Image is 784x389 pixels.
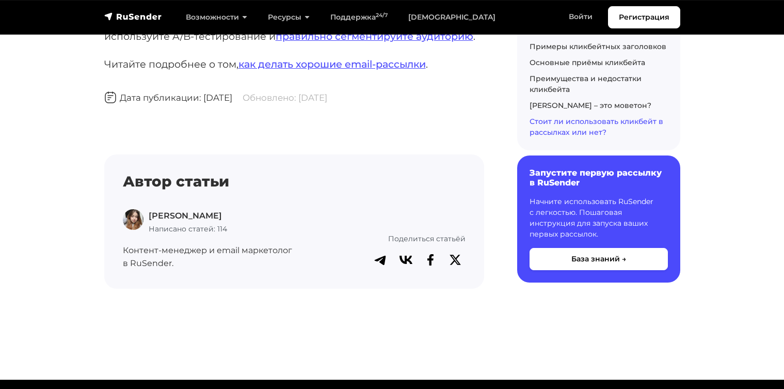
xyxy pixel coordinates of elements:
img: Дата публикации [104,91,117,104]
h4: Автор статьи [123,173,466,191]
a: Регистрация [608,6,680,28]
p: Контент-менеджер и email маркетолог в RuSender. [123,244,317,270]
span: Дата публикации: [DATE] [104,92,232,103]
a: Стоит ли использовать кликбейт в рассылках или нет? [530,117,663,137]
p: Поделиться статьёй [330,233,466,244]
a: Запустите первую рассылку в RuSender Начните использовать RuSender с легкостью. Пошаговая инструк... [517,156,680,283]
h6: Запустите первую рассылку в RuSender [530,168,668,188]
a: Поддержка24/7 [320,7,398,28]
p: Начните использовать RuSender с легкостью. Пошаговая инструкция для запуска ваших первых рассылок. [530,196,668,240]
img: RuSender [104,11,162,22]
p: Читайте подробнее о том, . [104,56,484,72]
button: База знаний → [530,248,668,270]
sup: 24/7 [376,12,388,19]
p: [PERSON_NAME] [149,209,227,223]
a: как делать хорошие email-рассылки [238,58,426,70]
a: Войти [558,6,603,27]
a: Преимущества и недостатки кликбейта [530,74,642,95]
a: Ресурсы [258,7,320,28]
a: Возможности [175,7,258,28]
span: Написано статей: 114 [149,224,227,234]
a: [DEMOGRAPHIC_DATA] [398,7,506,28]
a: Примеры кликбейтных заголовков [530,42,666,52]
a: Основные приёмы кликбейта [530,58,645,68]
a: [PERSON_NAME] – это моветон? [530,101,651,111]
a: Что такое кликбейт [530,26,604,36]
span: Обновлено: [DATE] [243,92,327,103]
a: правильно сегментируйте аудиторию [276,30,473,42]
